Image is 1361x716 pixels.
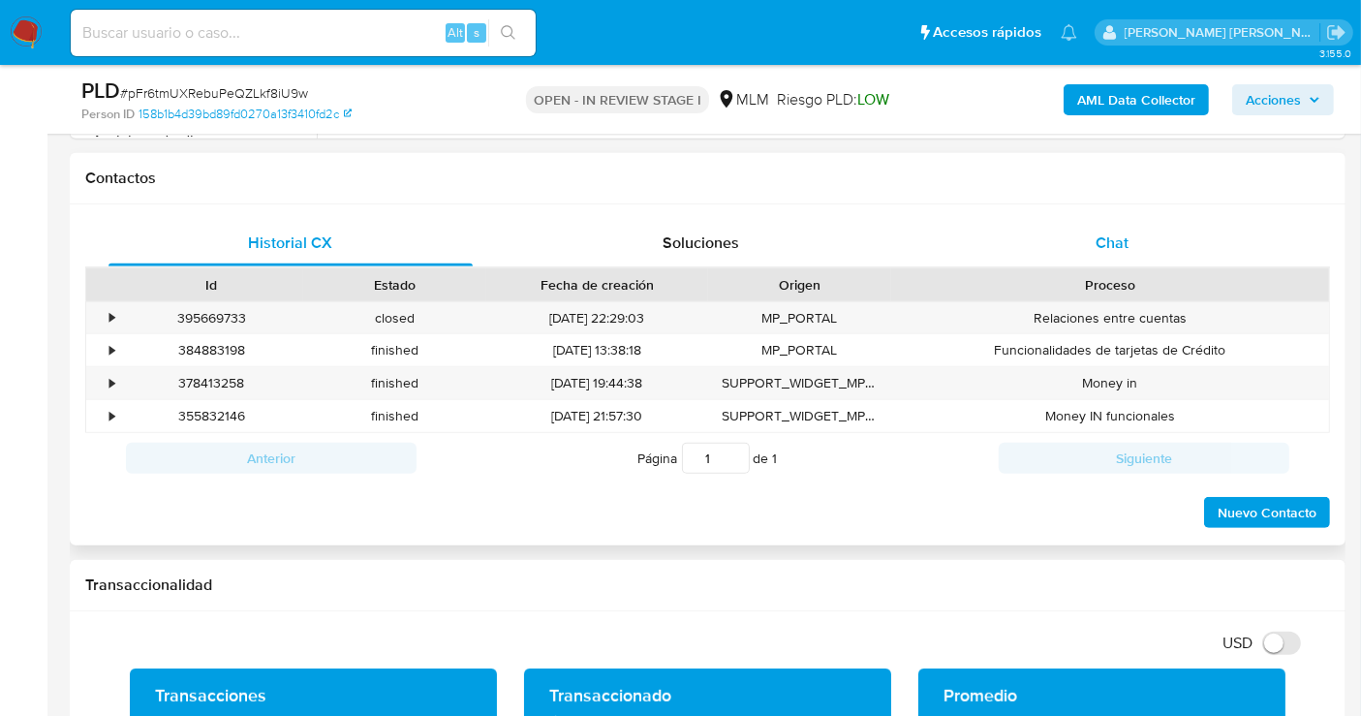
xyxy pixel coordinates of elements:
[317,275,473,295] div: Estado
[448,23,463,42] span: Alt
[486,302,708,334] div: [DATE] 22:29:03
[905,275,1315,295] div: Proceso
[120,302,303,334] div: 395669733
[486,334,708,366] div: [DATE] 13:38:18
[664,232,740,254] span: Soluciones
[1064,84,1209,115] button: AML Data Collector
[777,89,889,110] span: Riesgo PLD:
[109,374,114,392] div: •
[303,400,486,432] div: finished
[1061,24,1077,41] a: Notificaciones
[85,169,1330,188] h1: Contactos
[638,443,778,474] span: Página de
[773,449,778,468] span: 1
[1232,84,1334,115] button: Acciones
[708,334,891,366] div: MP_PORTAL
[109,341,114,359] div: •
[249,232,333,254] span: Historial CX
[526,86,709,113] p: OPEN - IN REVIEW STAGE I
[717,89,769,110] div: MLM
[891,302,1329,334] div: Relaciones entre cuentas
[109,407,114,425] div: •
[120,83,308,103] span: # pFr6tmUXRebuPeQZLkf8iU9w
[486,367,708,399] div: [DATE] 19:44:38
[1246,84,1301,115] span: Acciones
[708,302,891,334] div: MP_PORTAL
[126,443,417,474] button: Anterior
[933,22,1041,43] span: Accesos rápidos
[303,334,486,366] div: finished
[500,275,695,295] div: Fecha de creación
[139,106,352,123] a: 158b1b4d39bd89fd0270a13f3410fd2c
[891,400,1329,432] div: Money IN funcionales
[708,367,891,399] div: SUPPORT_WIDGET_MP_MOBILE
[134,275,290,295] div: Id
[1319,46,1351,61] span: 3.155.0
[81,106,135,123] b: Person ID
[120,367,303,399] div: 378413258
[474,23,479,42] span: s
[891,367,1329,399] div: Money in
[120,400,303,432] div: 355832146
[303,302,486,334] div: closed
[722,275,878,295] div: Origen
[303,367,486,399] div: finished
[488,19,528,47] button: search-icon
[1326,22,1346,43] a: Salir
[71,20,536,46] input: Buscar usuario o caso...
[1218,499,1316,526] span: Nuevo Contacto
[1204,497,1330,528] button: Nuevo Contacto
[85,576,1330,595] h1: Transaccionalidad
[1125,23,1320,42] p: nancy.sanchezgarcia@mercadolibre.com.mx
[891,334,1329,366] div: Funcionalidades de tarjetas de Crédito
[81,75,120,106] b: PLD
[857,88,889,110] span: LOW
[486,400,708,432] div: [DATE] 21:57:30
[999,443,1289,474] button: Siguiente
[1096,232,1129,254] span: Chat
[708,400,891,432] div: SUPPORT_WIDGET_MP_MOBILE
[1077,84,1195,115] b: AML Data Collector
[109,309,114,327] div: •
[120,334,303,366] div: 384883198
